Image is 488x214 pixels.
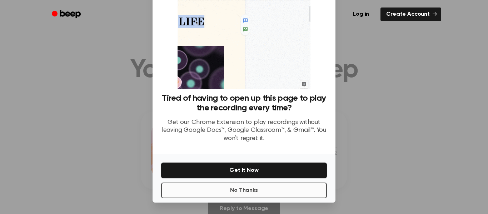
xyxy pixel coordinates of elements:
[161,163,327,178] button: Get It Now
[161,183,327,198] button: No Thanks
[161,94,327,113] h3: Tired of having to open up this page to play the recording every time?
[161,119,327,143] p: Get our Chrome Extension to play recordings without leaving Google Docs™, Google Classroom™, & Gm...
[47,8,87,21] a: Beep
[346,6,376,23] a: Log in
[380,8,441,21] a: Create Account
